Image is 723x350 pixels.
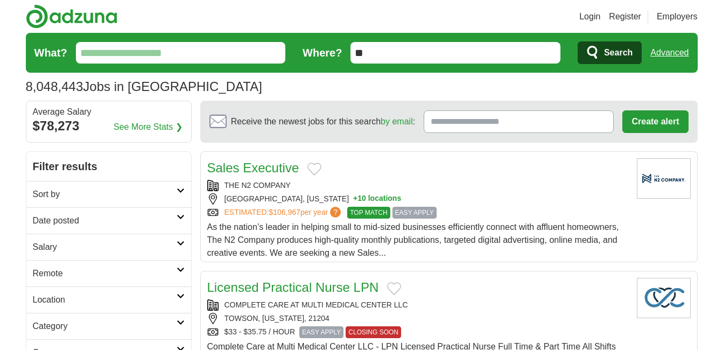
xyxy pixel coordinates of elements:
div: Average Salary [33,108,185,116]
div: THE N2 COMPANY [207,180,628,191]
label: Where? [303,45,342,61]
label: What? [34,45,67,61]
div: [GEOGRAPHIC_DATA], [US_STATE] [207,193,628,205]
a: Login [579,10,600,23]
span: Receive the newest jobs for this search : [231,115,415,128]
h2: Location [33,293,177,306]
button: Add to favorite jobs [307,163,321,176]
a: See More Stats ❯ [114,121,182,134]
a: Register [609,10,641,23]
span: 8,048,443 [26,77,83,96]
span: EASY APPLY [299,326,343,338]
a: Sort by [26,181,191,207]
span: ? [330,207,341,218]
a: Salary [26,234,191,260]
a: Category [26,313,191,339]
span: EASY APPLY [392,207,437,219]
div: $33 - $35.75 / HOUR [207,326,628,338]
a: Sales Executive [207,160,299,175]
a: Remote [26,260,191,286]
a: ESTIMATED:$106,967per year? [224,207,343,219]
h2: Salary [33,241,177,254]
a: Employers [657,10,698,23]
a: by email [381,117,413,126]
h2: Category [33,320,177,333]
a: Date posted [26,207,191,234]
h2: Filter results [26,152,191,181]
div: TOWSON, [US_STATE], 21204 [207,313,628,324]
h2: Sort by [33,188,177,201]
h2: Date posted [33,214,177,227]
span: As the nation’s leader in helping small to mid-sized businesses efficiently connect with affluent... [207,222,619,257]
h1: Jobs in [GEOGRAPHIC_DATA] [26,79,262,94]
h2: Remote [33,267,177,280]
div: $78,273 [33,116,185,136]
button: Add to favorite jobs [387,282,401,295]
span: CLOSING SOON [346,326,401,338]
a: Licensed Practical Nurse LPN [207,280,379,295]
img: Company logo [637,278,691,318]
a: Location [26,286,191,313]
img: Adzuna logo [26,4,117,29]
button: +10 locations [353,193,401,205]
span: $106,967 [269,208,300,216]
span: + [353,193,357,205]
span: TOP MATCH [347,207,390,219]
div: COMPLETE CARE AT MULTI MEDICAL CENTER LLC [207,299,628,311]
